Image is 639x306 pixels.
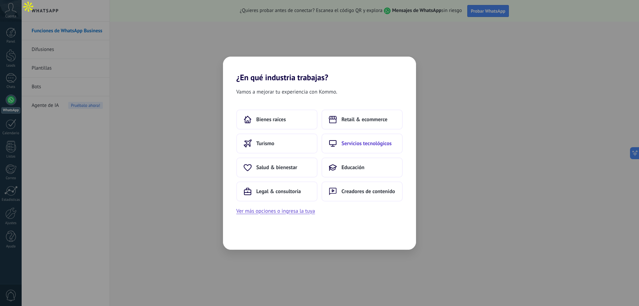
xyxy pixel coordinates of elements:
button: Salud & bienestar [236,157,318,177]
span: Legal & consultoría [256,188,301,195]
span: Turismo [256,140,274,147]
span: Vamos a mejorar tu experiencia con Kommo. [236,88,337,96]
button: Turismo [236,134,318,153]
span: Retail & ecommerce [341,116,387,123]
button: Bienes raíces [236,110,318,130]
span: Educación [341,164,364,171]
button: Creadores de contenido [321,181,403,201]
button: Ver más opciones o ingresa la tuya [236,207,315,215]
button: Retail & ecommerce [321,110,403,130]
span: Bienes raíces [256,116,286,123]
span: Salud & bienestar [256,164,297,171]
h2: ¿En qué industria trabajas? [223,57,416,82]
span: Servicios tecnológicos [341,140,392,147]
button: Educación [321,157,403,177]
button: Legal & consultoría [236,181,318,201]
span: Creadores de contenido [341,188,395,195]
button: Servicios tecnológicos [321,134,403,153]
